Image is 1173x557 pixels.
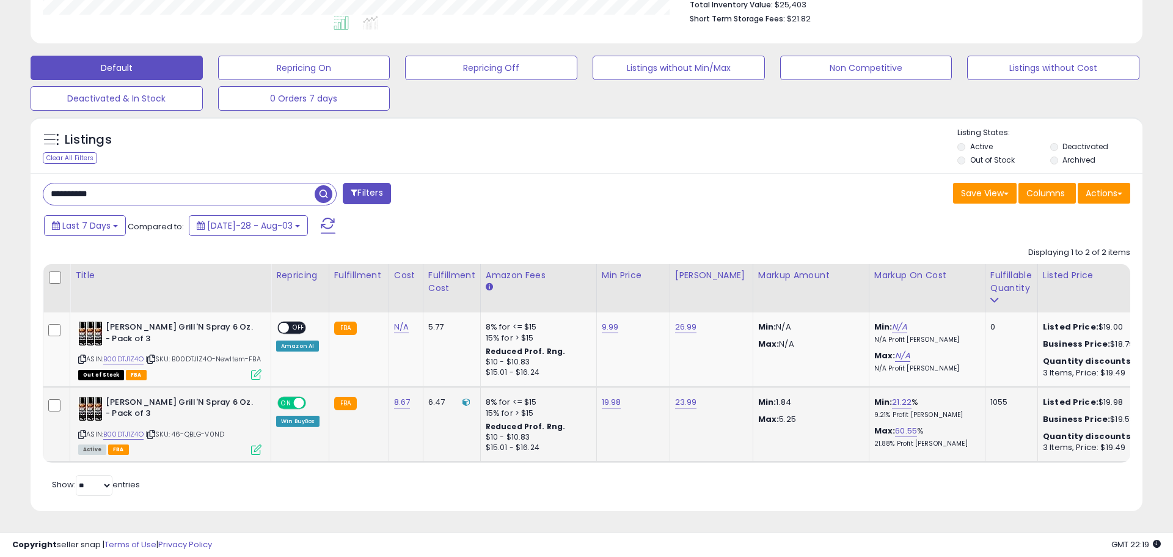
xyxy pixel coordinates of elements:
a: B00DTJ1Z4O [103,429,144,440]
p: 21.88% Profit [PERSON_NAME] [874,440,976,448]
a: 26.99 [675,321,697,333]
div: Fulfillment Cost [428,269,475,295]
button: Last 7 Days [44,215,126,236]
div: $15.01 - $16.24 [486,443,587,453]
b: Min: [874,396,893,408]
a: 21.22 [892,396,912,408]
a: 9.99 [602,321,619,333]
b: Short Term Storage Fees: [690,13,785,24]
b: Quantity discounts [1043,355,1131,367]
button: Listings without Min/Max [593,56,765,80]
button: 0 Orders 7 days [218,86,390,111]
div: 0 [990,322,1028,333]
div: $19.58 [1043,414,1144,425]
b: [PERSON_NAME] Grill'N Spray 6 Oz. - Pack of 3 [106,322,254,347]
button: Deactivated & In Stock [31,86,203,111]
th: The percentage added to the cost of goods (COGS) that forms the calculator for Min & Max prices. [869,264,985,312]
h5: Listings [65,131,112,149]
span: OFF [289,323,309,333]
div: Fulfillment [334,269,384,282]
span: [DATE]-28 - Aug-03 [207,219,293,232]
div: $10 - $10.83 [486,432,587,443]
div: 15% for > $15 [486,333,587,344]
button: Repricing On [218,56,390,80]
div: Amazon Fees [486,269,591,282]
div: $18.79 [1043,339,1144,350]
span: ON [279,397,294,408]
strong: Min: [758,396,777,408]
label: Archived [1062,155,1095,165]
div: $19.98 [1043,397,1144,408]
strong: Min: [758,321,777,333]
a: B00DTJ1Z4O [103,354,144,364]
button: Columns [1018,183,1076,204]
label: Active [970,141,993,152]
b: Reduced Prof. Rng. [486,421,566,432]
div: 8% for <= $15 [486,322,587,333]
div: $10 - $10.83 [486,357,587,367]
p: Listing States: [957,127,1142,139]
div: 1055 [990,397,1028,408]
b: Listed Price: [1043,321,1098,333]
div: 15% for > $15 [486,408,587,419]
button: Listings without Cost [967,56,1139,80]
span: OFF [304,397,324,408]
label: Out of Stock [970,155,1015,165]
strong: Max: [758,338,780,350]
a: Privacy Policy [158,539,212,550]
a: N/A [394,321,409,333]
span: FBA [126,370,147,380]
div: : [1043,431,1144,442]
div: : [1043,356,1144,367]
p: 1.84 [758,397,860,408]
a: N/A [892,321,907,333]
a: 60.55 [895,425,917,437]
a: N/A [895,350,910,362]
button: Non Competitive [780,56,952,80]
span: Show: entries [52,479,140,490]
button: Filters [343,183,390,204]
small: FBA [334,322,357,335]
label: Deactivated [1062,141,1108,152]
span: Last 7 Days [62,219,111,232]
span: $21.82 [787,13,811,24]
div: 5.77 [428,322,471,333]
div: ASIN: [78,397,261,454]
div: Amazon AI [276,341,319,352]
span: All listings that are currently out of stock and unavailable for purchase on Amazon [78,370,124,380]
div: % [874,426,976,448]
a: 23.99 [675,396,697,408]
span: Columns [1026,187,1065,199]
span: | SKU: 46-QBLG-V0ND [145,429,224,439]
div: Listed Price [1043,269,1149,282]
a: 8.67 [394,396,411,408]
button: [DATE]-28 - Aug-03 [189,215,308,236]
div: Min Price [602,269,665,282]
div: ASIN: [78,322,261,378]
div: $19.00 [1043,322,1144,333]
b: Business Price: [1043,413,1110,425]
b: Listed Price: [1043,396,1098,408]
b: Quantity discounts [1043,430,1131,442]
div: $15.01 - $16.24 [486,367,587,378]
b: Min: [874,321,893,333]
p: 5.25 [758,414,860,425]
strong: Max: [758,413,780,425]
div: Fulfillable Quantity [990,269,1032,295]
img: 51ATsB8qeIL._SL40_.jpg [78,397,103,421]
b: [PERSON_NAME] Grill'N Spray 6 Oz. - Pack of 3 [106,397,254,422]
strong: Copyright [12,539,57,550]
div: Cost [394,269,418,282]
div: Displaying 1 to 2 of 2 items [1028,247,1130,259]
b: Max: [874,350,896,361]
button: Save View [953,183,1017,204]
img: 51ATsB8qeIL._SL40_.jpg [78,322,103,346]
b: Max: [874,425,896,437]
b: Business Price: [1043,338,1110,350]
button: Actions [1078,183,1130,204]
div: Markup Amount [758,269,864,282]
p: 9.21% Profit [PERSON_NAME] [874,411,976,419]
div: % [874,397,976,419]
span: 2025-08-11 22:19 GMT [1111,539,1161,550]
button: Repricing Off [405,56,577,80]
